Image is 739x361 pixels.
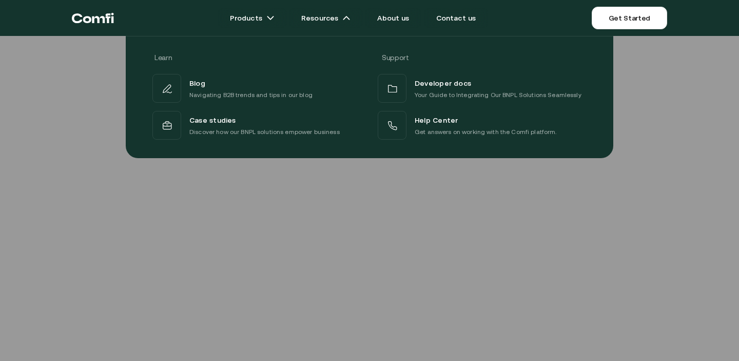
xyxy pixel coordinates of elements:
[189,127,340,137] p: Discover how our BNPL solutions empower business
[218,8,287,28] a: Productsarrow icons
[415,113,458,127] span: Help Center
[150,72,363,105] a: BlogNavigating B2B trends and tips in our blog
[365,8,421,28] a: About us
[376,72,589,105] a: Developer docsYour Guide to Integrating Our BNPL Solutions Seamlessly
[376,109,589,142] a: Help CenterGet answers on working with the Comfi platform.
[415,127,557,137] p: Get answers on working with the Comfi platform.
[266,14,275,22] img: arrow icons
[415,77,471,90] span: Developer docs
[189,77,205,90] span: Blog
[289,8,363,28] a: Resourcesarrow icons
[424,8,489,28] a: Contact us
[382,53,409,62] span: Support
[72,3,114,33] a: Return to the top of the Comfi home page
[150,109,363,142] a: Case studiesDiscover how our BNPL solutions empower business
[189,113,236,127] span: Case studies
[415,90,581,100] p: Your Guide to Integrating Our BNPL Solutions Seamlessly
[189,90,313,100] p: Navigating B2B trends and tips in our blog
[592,7,667,29] a: Get Started
[342,14,351,22] img: arrow icons
[154,53,172,62] span: Learn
